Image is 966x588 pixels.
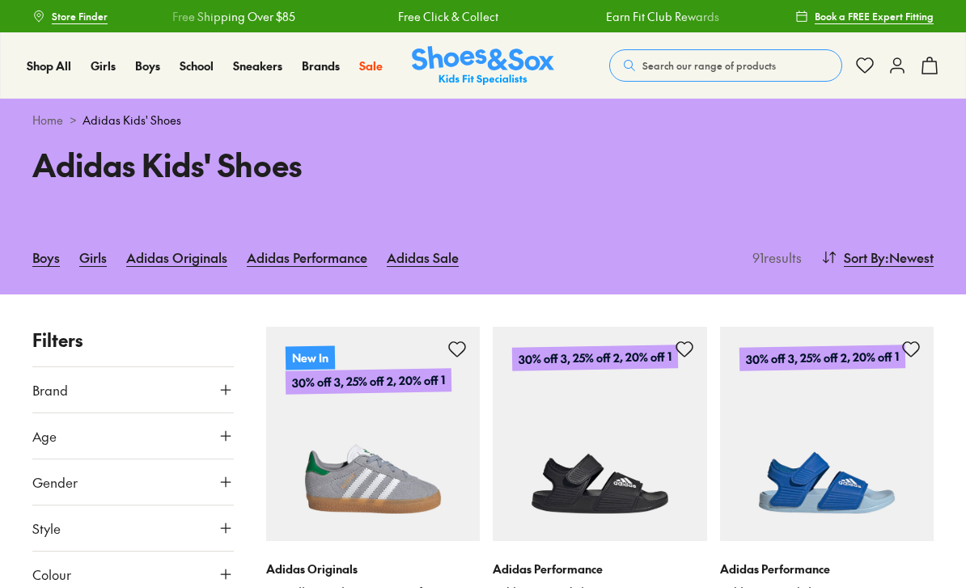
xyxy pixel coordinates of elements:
a: 30% off 3, 25% off 2, 20% off 1 [493,327,707,541]
span: Style [32,518,61,538]
span: : Newest [885,247,934,267]
a: Free Click & Collect [396,8,497,25]
a: Adidas Sale [387,239,459,275]
p: 30% off 3, 25% off 2, 20% off 1 [285,368,451,395]
a: Adidas Performance [247,239,367,275]
span: Gender [32,472,78,492]
a: Brands [302,57,340,74]
button: Search our range of products [609,49,842,82]
a: School [180,57,214,74]
p: New In [285,345,334,370]
a: Earn Fit Club Rewards [604,8,718,25]
button: Style [32,506,234,551]
button: Age [32,413,234,459]
div: > [32,112,934,129]
a: Sneakers [233,57,282,74]
p: Adidas Performance [493,561,707,577]
p: 30% off 3, 25% off 2, 20% off 1 [512,345,678,371]
span: Sort By [844,247,885,267]
h1: Adidas Kids' Shoes [32,142,464,188]
span: Book a FREE Expert Fitting [815,9,934,23]
a: 30% off 3, 25% off 2, 20% off 1 [720,327,934,541]
p: 30% off 3, 25% off 2, 20% off 1 [739,345,905,371]
a: Free Shipping Over $85 [172,8,294,25]
a: Book a FREE Expert Fitting [795,2,934,31]
span: Adidas Kids' Shoes [83,112,181,129]
p: Adidas Performance [720,561,934,577]
a: Adidas Originals [126,239,227,275]
span: Colour [32,565,71,584]
button: Brand [32,367,234,412]
span: Age [32,426,57,446]
p: Adidas Originals [266,561,481,577]
a: Home [32,112,63,129]
a: Boys [32,239,60,275]
a: Boys [135,57,160,74]
span: Search our range of products [642,58,776,73]
span: Store Finder [52,9,108,23]
a: Sale [359,57,383,74]
a: New In30% off 3, 25% off 2, 20% off 1 [266,327,481,541]
button: Gender [32,459,234,505]
a: Girls [79,239,107,275]
button: Sort By:Newest [821,239,934,275]
p: Filters [32,327,234,353]
a: Shoes & Sox [412,46,554,86]
a: Shop All [27,57,71,74]
a: Girls [91,57,116,74]
img: SNS_Logo_Responsive.svg [412,46,554,86]
a: Store Finder [32,2,108,31]
p: 91 results [746,247,802,267]
span: Brand [32,380,68,400]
